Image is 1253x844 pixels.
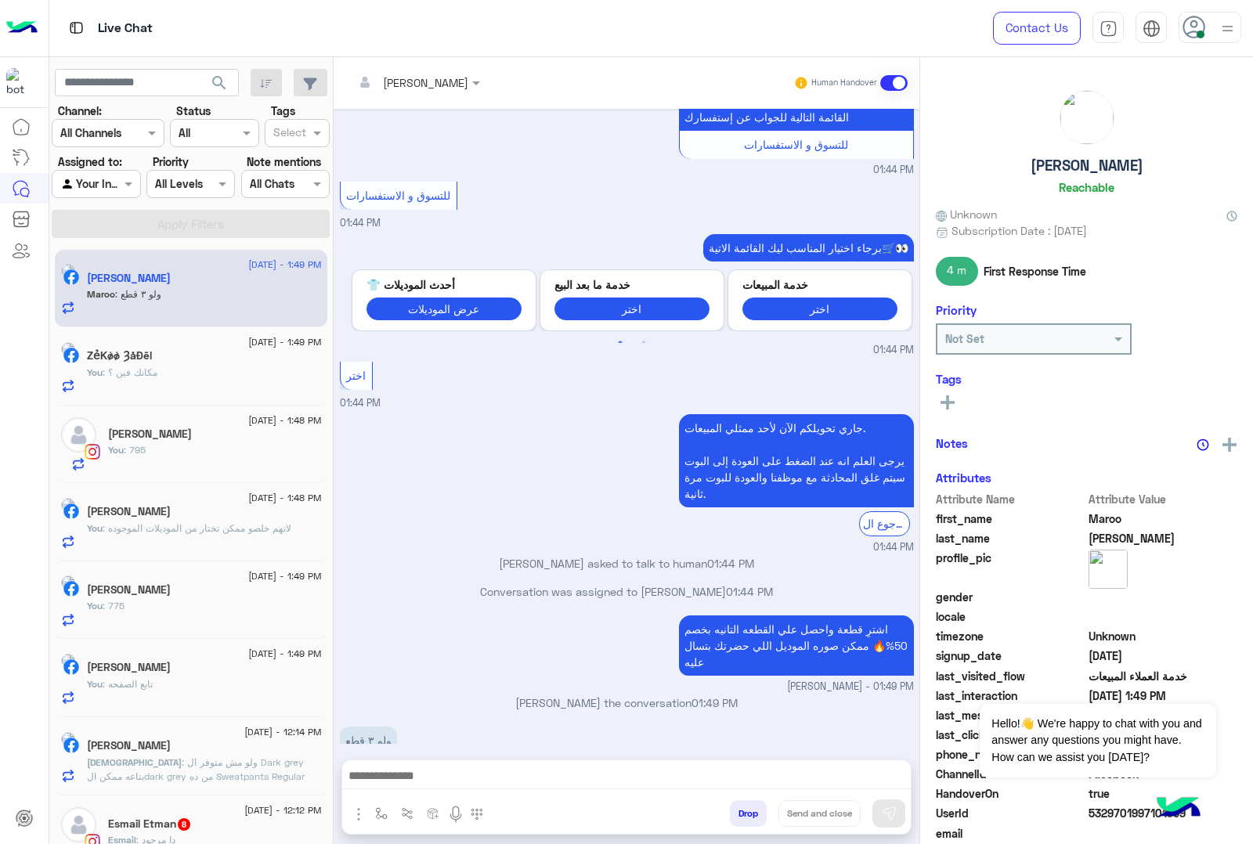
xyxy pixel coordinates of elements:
[744,138,848,151] span: للتسوق و الاستفسارات
[636,335,652,351] button: 2 of 2
[1089,589,1238,605] span: null
[124,444,146,456] span: 795
[1092,12,1124,45] a: tab
[742,276,897,293] p: خدمة المبيعات
[108,427,192,441] h5: Amr Elsisy
[346,189,450,202] span: للتسوق و الاستفسارات
[248,258,321,272] span: [DATE] - 1:49 PM
[61,264,75,278] img: picture
[63,269,79,285] img: Facebook
[446,805,465,824] img: send voice note
[936,471,991,485] h6: Attributes
[1089,510,1238,527] span: Maroo
[340,397,381,409] span: 01:44 PM
[1089,668,1238,684] span: خدمة العملاء المبيعات
[936,687,1085,704] span: last_interaction
[1089,550,1128,589] img: picture
[103,678,153,690] span: تابع الصفحه
[87,505,171,518] h5: Abdel-Aziz Abdel-Dayem
[873,163,914,178] span: 01:44 PM
[980,704,1215,777] span: Hello!👋 We're happy to chat with you and answer any questions you might have. How can we assist y...
[554,276,710,293] p: خدمة ما بعد البيع
[63,581,79,597] img: Facebook
[340,583,914,600] p: Conversation was assigned to [PERSON_NAME]
[271,103,295,119] label: Tags
[6,68,34,96] img: 713415422032625
[375,807,388,820] img: select flow
[730,800,767,827] button: Drop
[936,805,1085,821] span: UserId
[726,585,773,598] span: 01:44 PM
[115,288,161,300] span: ولو ٣ قطع
[248,413,321,427] span: [DATE] - 1:48 PM
[178,818,190,831] span: 8
[6,12,38,45] img: Logo
[1059,180,1114,194] h6: Reachable
[691,696,738,709] span: 01:49 PM
[881,806,897,821] img: send message
[63,503,79,519] img: Facebook
[984,263,1086,280] span: First Response Time
[87,583,171,597] h5: Fady Rushdy
[247,153,321,170] label: Note mentions
[1089,628,1238,644] span: Unknown
[936,647,1085,664] span: signup_date
[936,550,1085,586] span: profile_pic
[1218,19,1237,38] img: profile
[244,725,321,739] span: [DATE] - 12:14 PM
[210,74,229,92] span: search
[61,498,75,512] img: picture
[87,739,171,752] h5: Mohammed Shaker
[427,807,439,820] img: create order
[1031,157,1143,175] h5: [PERSON_NAME]
[1151,781,1206,836] img: hulul-logo.png
[61,732,75,746] img: picture
[1089,805,1238,821] span: 5329701997101969
[936,491,1085,507] span: Attribute Name
[108,444,124,456] span: You
[787,680,914,694] span: [PERSON_NAME] - 01:49 PM
[936,303,977,317] h6: Priority
[103,522,291,534] span: لانهم خلصو ممكن تختار من الموديلات الموجوده
[248,335,321,349] span: [DATE] - 1:49 PM
[936,628,1085,644] span: timezone
[340,694,914,711] p: [PERSON_NAME] the conversation
[707,557,754,570] span: 01:44 PM
[87,756,305,796] span: ولو مش متوفر ال Dark grey بتاعه ممكن الdark grey من ده Sweatpants Regular SWP-815-S25
[1143,20,1161,38] img: tab
[679,414,914,507] p: 17/9/2025, 1:44 PM
[993,12,1081,45] a: Contact Us
[859,511,910,536] div: الرجوع ال Bot
[936,766,1085,782] span: ChannelId
[87,366,103,378] span: You
[951,222,1087,239] span: Subscription Date : [DATE]
[811,77,877,89] small: Human Handover
[340,727,397,754] p: 17/9/2025, 1:49 PM
[1060,91,1114,144] img: picture
[85,444,100,460] img: Instagram
[471,808,483,821] img: make a call
[703,234,914,261] p: 17/9/2025, 1:44 PM
[873,343,914,358] span: 01:44 PM
[87,600,103,611] span: You
[679,615,914,676] p: 17/9/2025, 1:49 PM
[936,707,1085,723] span: last_message
[369,800,395,826] button: select flow
[936,257,978,285] span: 4 m
[61,575,75,590] img: picture
[103,600,125,611] span: 775
[61,417,96,453] img: defaultAdmin.png
[61,654,75,668] img: picture
[421,800,446,826] button: create order
[244,803,321,817] span: [DATE] - 12:12 PM
[108,817,192,831] h5: Esmail Etman
[248,569,321,583] span: [DATE] - 1:49 PM
[87,661,171,674] h5: محمد البسيوني
[367,276,522,293] p: أحدث الموديلات 👕
[936,825,1085,842] span: email
[63,738,79,753] img: Facebook
[936,589,1085,605] span: gender
[87,756,182,768] span: [DEMOGRAPHIC_DATA]
[395,800,421,826] button: Trigger scenario
[248,647,321,661] span: [DATE] - 1:49 PM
